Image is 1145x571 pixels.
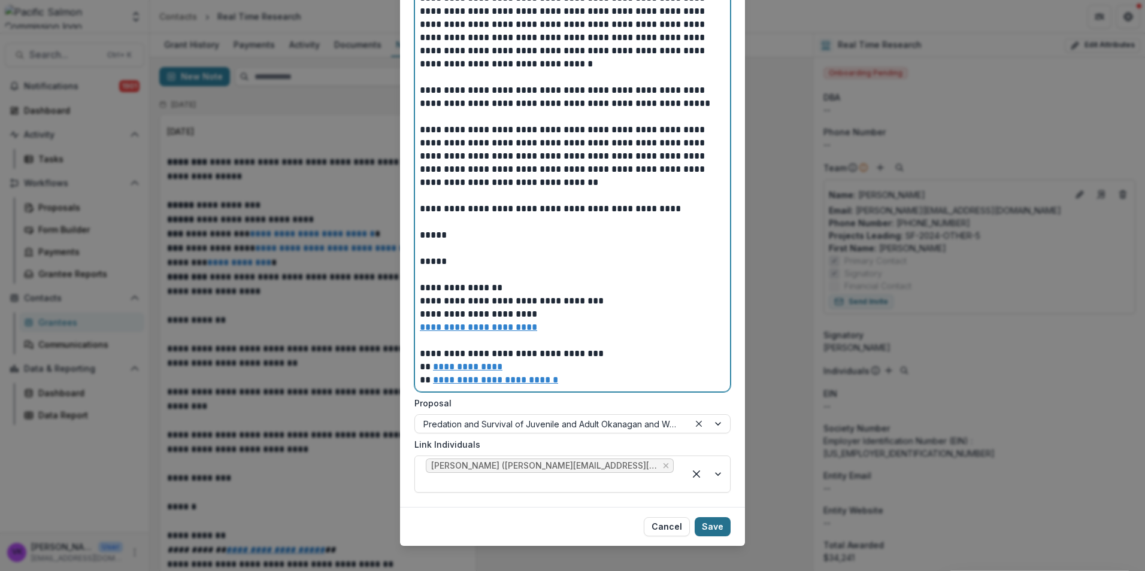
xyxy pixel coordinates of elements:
[692,417,706,431] div: Clear selected options
[431,461,658,471] span: [PERSON_NAME] ([PERSON_NAME][EMAIL_ADDRESS][DOMAIN_NAME])
[695,517,731,536] button: Save
[644,517,690,536] button: Cancel
[414,438,723,451] label: Link Individuals
[414,397,723,409] label: Proposal
[661,460,671,472] div: Remove Allen Evans (allen@realtimeresearch.com)
[687,464,706,484] div: Clear selected options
